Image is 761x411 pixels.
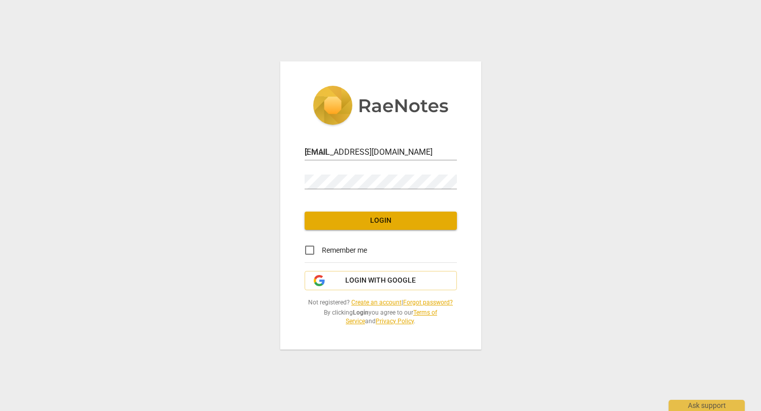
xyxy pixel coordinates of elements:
[313,216,449,226] span: Login
[353,309,369,316] b: Login
[376,318,414,325] a: Privacy Policy
[346,309,437,325] a: Terms of Service
[313,86,449,127] img: 5ac2273c67554f335776073100b6d88f.svg
[305,271,457,290] button: Login with Google
[305,309,457,325] span: By clicking you agree to our and .
[305,212,457,230] button: Login
[351,299,402,306] a: Create an account
[345,276,416,286] span: Login with Google
[305,298,457,307] span: Not registered? |
[403,299,453,306] a: Forgot password?
[669,400,745,411] div: Ask support
[322,245,367,256] span: Remember me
